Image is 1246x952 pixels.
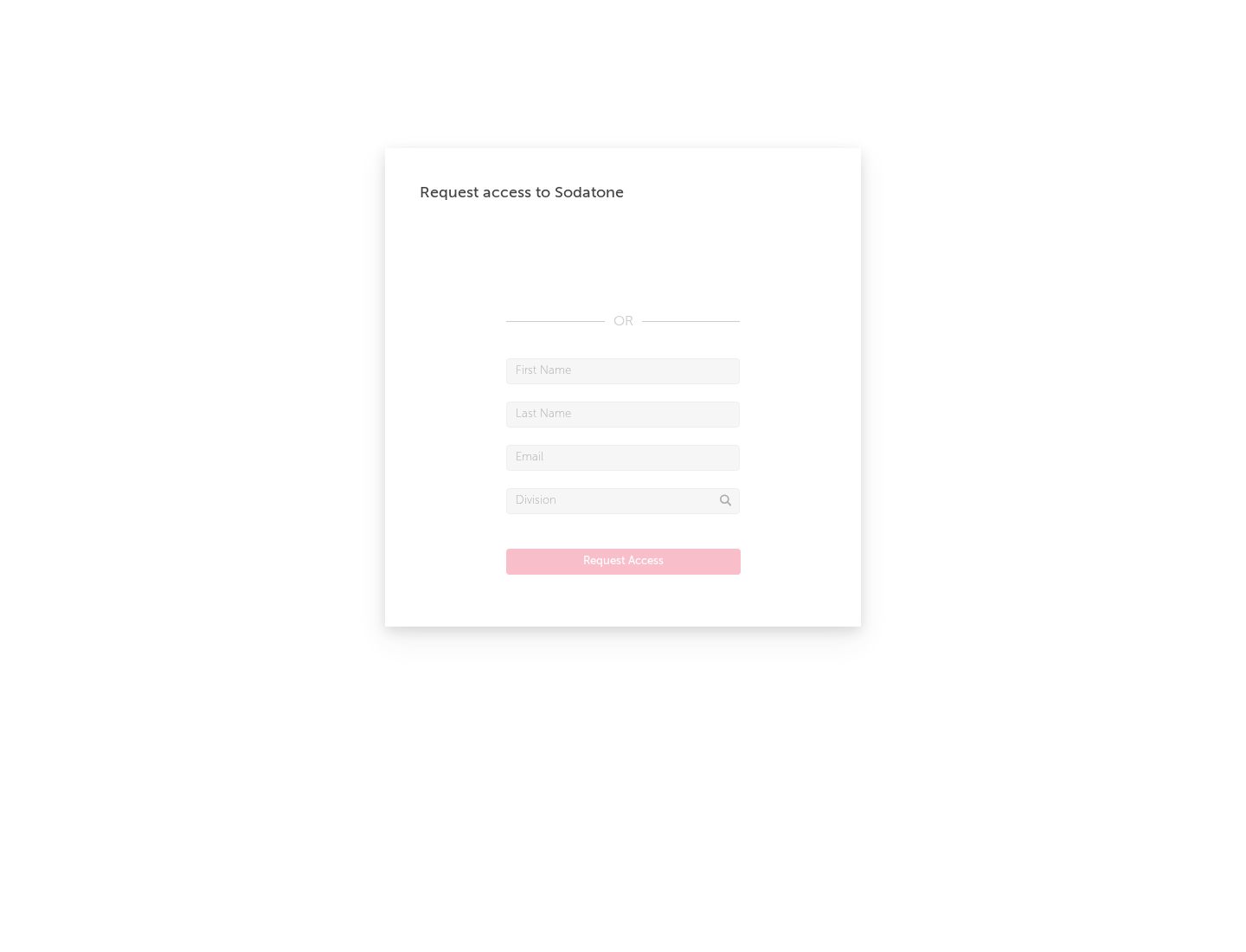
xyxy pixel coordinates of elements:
input: First Name [506,358,740,384]
input: Last Name [506,402,740,428]
button: Request Access [506,549,741,575]
div: OR [506,312,740,332]
input: Division [506,488,740,514]
div: Request access to Sodatone [420,183,826,203]
input: Email [506,445,740,471]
